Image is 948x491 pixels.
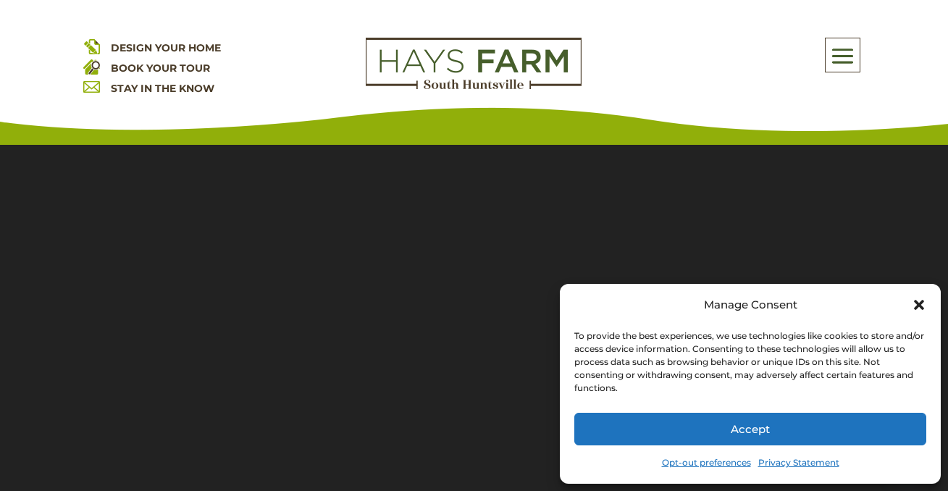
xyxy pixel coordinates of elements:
a: Privacy Statement [758,453,839,473]
a: hays farm homes huntsville development [366,80,582,93]
a: BOOK YOUR TOUR [111,62,210,75]
button: Accept [574,413,926,445]
a: STAY IN THE KNOW [111,82,214,95]
img: book your home tour [83,58,100,75]
img: Logo [366,38,582,90]
a: Opt-out preferences [662,453,751,473]
div: To provide the best experiences, we use technologies like cookies to store and/or access device i... [574,330,925,395]
div: Manage Consent [704,295,797,315]
div: Close dialog [912,298,926,312]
